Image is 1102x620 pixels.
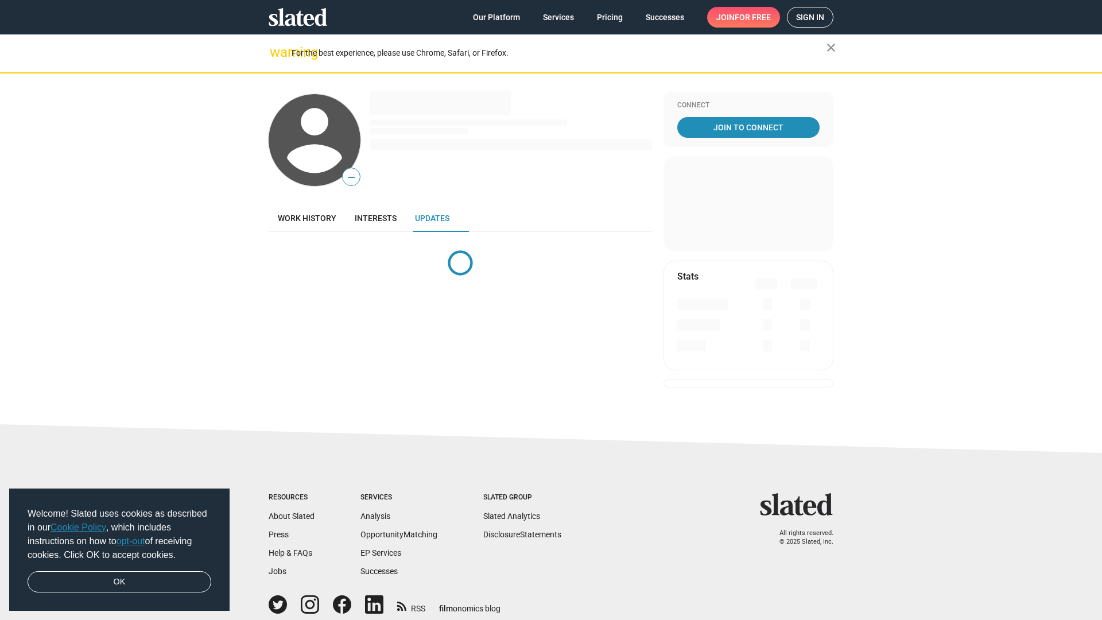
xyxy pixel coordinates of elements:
span: Sign in [796,7,824,27]
div: Connect [677,101,820,110]
a: Help & FAQs [269,548,312,557]
span: Updates [415,214,449,223]
span: Join To Connect [680,117,817,138]
span: Interests [355,214,397,223]
mat-card-title: Stats [677,270,699,282]
a: Updates [406,204,459,232]
mat-icon: close [824,41,838,55]
a: Analysis [360,511,390,521]
div: For the best experience, please use Chrome, Safari, or Firefox. [292,45,826,61]
a: dismiss cookie message [28,571,211,593]
div: Services [360,493,437,502]
span: for free [735,7,771,28]
a: Joinfor free [707,7,780,28]
span: — [343,170,360,185]
a: Successes [360,567,398,576]
div: Slated Group [483,493,561,502]
a: Interests [346,204,406,232]
a: Jobs [269,567,286,576]
span: film [439,604,453,613]
a: OpportunityMatching [360,530,437,539]
a: Our Platform [464,7,529,28]
a: Successes [637,7,693,28]
a: Cookie Policy [51,522,106,532]
div: cookieconsent [9,489,230,611]
span: Join [716,7,771,28]
a: filmonomics blog [439,594,500,614]
span: Pricing [597,7,623,28]
mat-icon: warning [270,45,284,59]
span: Work history [278,214,336,223]
a: EP Services [360,548,401,557]
a: opt-out [117,536,145,546]
span: Services [543,7,574,28]
span: Successes [646,7,684,28]
a: Pricing [588,7,632,28]
a: RSS [397,596,425,614]
a: Services [534,7,583,28]
a: Work history [269,204,346,232]
a: Sign in [787,7,833,28]
a: Slated Analytics [483,511,540,521]
span: Welcome! Slated uses cookies as described in our , which includes instructions on how to of recei... [28,507,211,562]
a: Press [269,530,289,539]
a: About Slated [269,511,315,521]
span: Our Platform [473,7,520,28]
a: Join To Connect [677,117,820,138]
a: DisclosureStatements [483,530,561,539]
p: All rights reserved. © 2025 Slated, Inc. [767,529,833,546]
div: Resources [269,493,315,502]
